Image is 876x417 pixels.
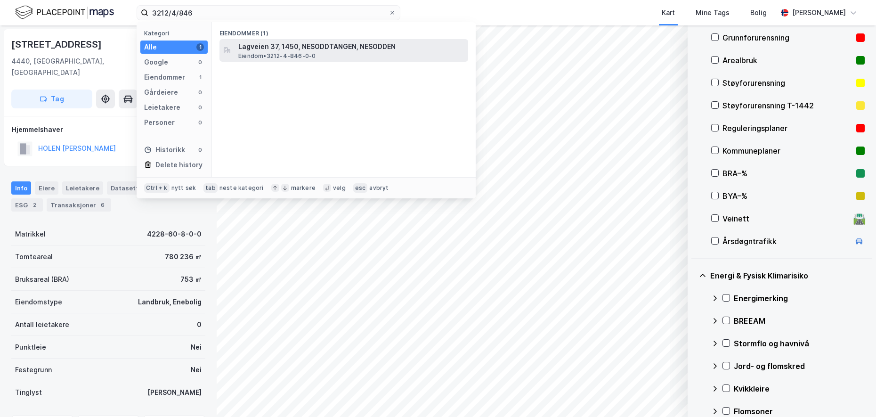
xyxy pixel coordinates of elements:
[722,55,852,66] div: Arealbruk
[107,181,142,195] div: Datasett
[734,383,865,394] div: Kvikkleire
[144,30,208,37] div: Kategori
[722,145,852,156] div: Kommuneplaner
[138,296,202,308] div: Landbruk, Enebolig
[734,360,865,372] div: Jord- og flomskred
[15,229,46,240] div: Matrikkel
[722,100,852,111] div: Støyforurensning T-1442
[11,37,104,52] div: [STREET_ADDRESS]
[144,144,185,155] div: Historikk
[144,117,175,128] div: Personer
[734,315,865,327] div: BREEAM
[333,184,346,192] div: velg
[238,41,464,52] span: Lagveien 37, 1450, NESODDTANGEN, NESODDEN
[710,270,865,281] div: Energi & Fysisk Klimarisiko
[722,213,850,224] div: Veinett
[291,184,316,192] div: markere
[144,57,168,68] div: Google
[15,251,53,262] div: Tomteareal
[829,372,876,417] iframe: Chat Widget
[15,364,52,376] div: Festegrunn
[15,387,42,398] div: Tinglyst
[11,181,31,195] div: Info
[196,104,204,111] div: 0
[98,200,107,210] div: 6
[219,184,264,192] div: neste kategori
[853,213,866,225] div: 🛣️
[171,184,196,192] div: nytt søk
[734,406,865,417] div: Flomsoner
[662,7,675,18] div: Kart
[722,236,850,247] div: Årsdøgntrafikk
[15,4,114,21] img: logo.f888ab2527a4732fd821a326f86c7f29.svg
[191,364,202,376] div: Nei
[197,319,202,330] div: 0
[155,159,203,171] div: Delete history
[147,387,202,398] div: [PERSON_NAME]
[144,183,170,193] div: Ctrl + k
[11,198,43,212] div: ESG
[792,7,846,18] div: [PERSON_NAME]
[369,184,389,192] div: avbryt
[165,251,202,262] div: 780 236 ㎡
[11,90,92,108] button: Tag
[722,123,852,134] div: Reguleringsplaner
[15,296,62,308] div: Eiendomstype
[35,181,58,195] div: Eiere
[12,124,205,135] div: Hjemmelshaver
[144,41,157,53] div: Alle
[734,293,865,304] div: Energimerking
[696,7,730,18] div: Mine Tags
[180,274,202,285] div: 753 ㎡
[144,87,178,98] div: Gårdeiere
[722,77,852,89] div: Støyforurensning
[212,22,476,39] div: Eiendommer (1)
[15,342,46,353] div: Punktleie
[722,168,852,179] div: BRA–%
[203,183,218,193] div: tab
[11,56,168,78] div: 4440, [GEOGRAPHIC_DATA], [GEOGRAPHIC_DATA]
[62,181,103,195] div: Leietakere
[30,200,39,210] div: 2
[147,229,202,240] div: 4228-60-8-0-0
[734,338,865,349] div: Stormflo og havnivå
[196,89,204,96] div: 0
[353,183,368,193] div: esc
[238,52,316,60] span: Eiendom • 3212-4-846-0-0
[196,119,204,126] div: 0
[15,274,69,285] div: Bruksareal (BRA)
[196,146,204,154] div: 0
[750,7,767,18] div: Bolig
[722,190,852,202] div: BYA–%
[196,43,204,51] div: 1
[196,74,204,81] div: 1
[196,58,204,66] div: 0
[144,72,185,83] div: Eiendommer
[47,198,111,212] div: Transaksjoner
[148,6,389,20] input: Søk på adresse, matrikkel, gårdeiere, leietakere eller personer
[191,342,202,353] div: Nei
[144,102,180,113] div: Leietakere
[15,319,69,330] div: Antall leietakere
[722,32,852,43] div: Grunnforurensning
